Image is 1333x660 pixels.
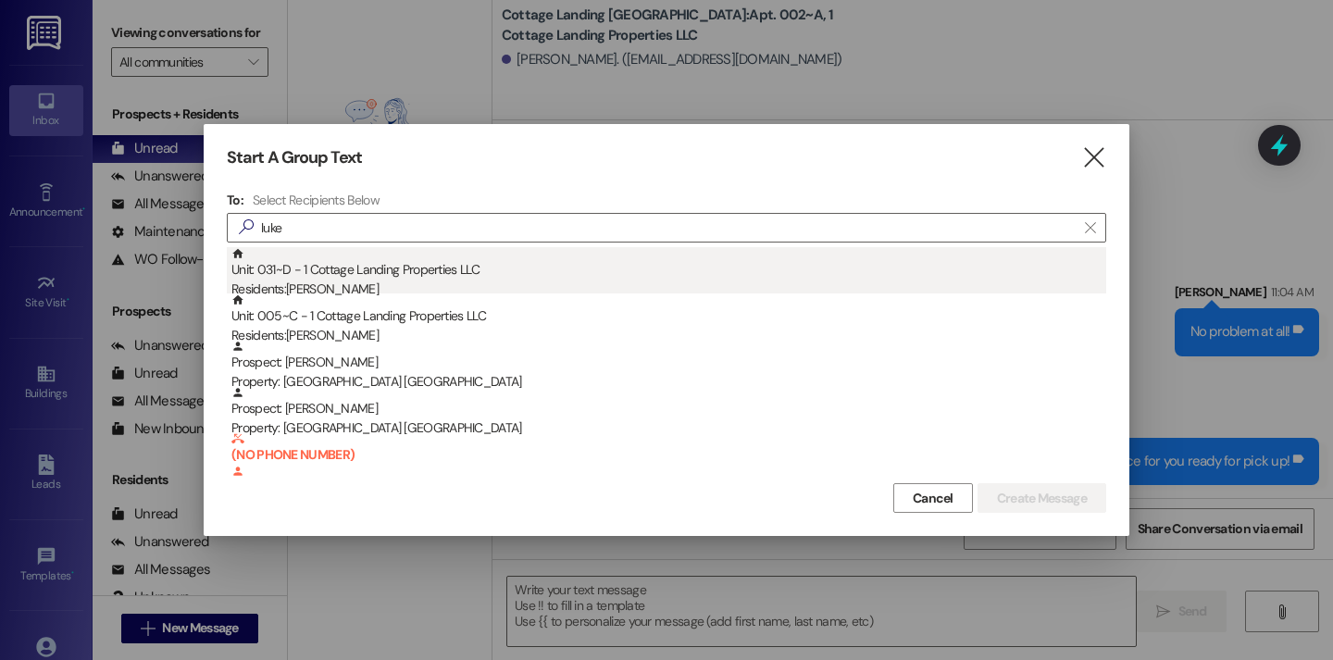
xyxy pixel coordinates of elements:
span: Create Message [997,489,1087,508]
span: Cancel [913,489,953,508]
div: Residents: [PERSON_NAME] [231,280,1106,299]
div: Prospect: [PERSON_NAME]Property: [GEOGRAPHIC_DATA] [GEOGRAPHIC_DATA] [227,386,1106,432]
div: Unit: 005~C - 1 Cottage Landing Properties LLCResidents:[PERSON_NAME] [227,293,1106,340]
i:  [1081,148,1106,168]
div: Prospect: [PERSON_NAME] [231,432,1106,517]
i:  [1085,220,1095,235]
div: (NO PHONE NUMBER) Prospect: [PERSON_NAME] [227,432,1106,479]
button: Cancel [893,483,973,513]
button: Create Message [978,483,1106,513]
div: Prospect: [PERSON_NAME]Property: [GEOGRAPHIC_DATA] [GEOGRAPHIC_DATA] [227,340,1106,386]
button: Clear text [1076,214,1105,242]
i:  [231,218,261,237]
h3: To: [227,192,243,208]
div: Residents: [PERSON_NAME] [231,326,1106,345]
div: Prospect: [PERSON_NAME] [231,386,1106,439]
div: Unit: 031~D - 1 Cottage Landing Properties LLC [231,247,1106,300]
div: Unit: 031~D - 1 Cottage Landing Properties LLCResidents:[PERSON_NAME] [227,247,1106,293]
h3: Start A Group Text [227,147,362,168]
b: (NO PHONE NUMBER) [231,432,1106,463]
div: Unit: 005~C - 1 Cottage Landing Properties LLC [231,293,1106,346]
div: Property: [GEOGRAPHIC_DATA] [GEOGRAPHIC_DATA] [231,372,1106,392]
div: Property: [GEOGRAPHIC_DATA] [GEOGRAPHIC_DATA] [231,418,1106,438]
div: Prospect: [PERSON_NAME] [231,340,1106,392]
h4: Select Recipients Below [253,192,380,208]
input: Search for any contact or apartment [261,215,1076,241]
